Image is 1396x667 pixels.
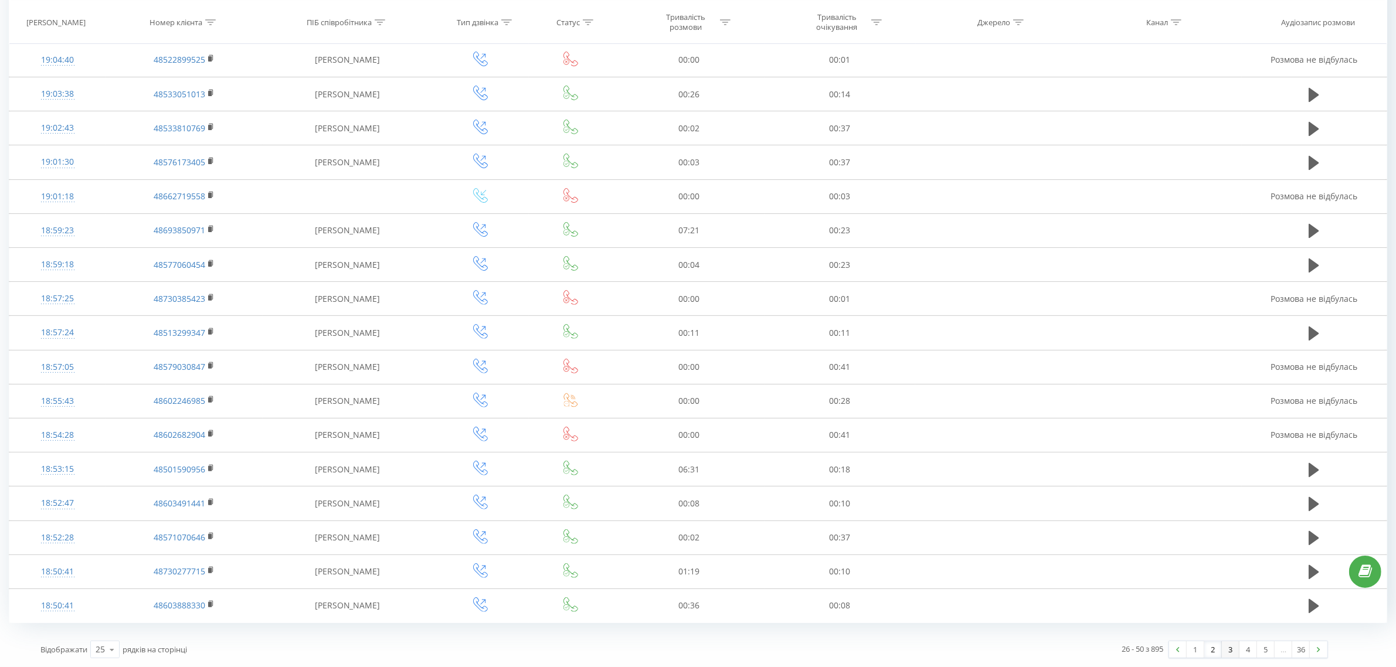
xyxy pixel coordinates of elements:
span: Розмова не відбулась [1271,395,1357,406]
div: 18:57:05 [21,356,94,379]
div: 19:03:38 [21,83,94,106]
a: 48571070646 [154,532,205,543]
div: Тип дзвінка [457,17,498,27]
div: 19:02:43 [21,117,94,139]
div: 18:59:23 [21,219,94,242]
div: Тривалість очікування [806,12,868,32]
div: 25 [96,644,105,655]
td: 00:11 [765,316,916,350]
td: 00:02 [613,520,765,554]
td: 00:03 [613,145,765,179]
div: [PERSON_NAME] [26,17,86,27]
div: 18:57:24 [21,321,94,344]
td: [PERSON_NAME] [263,77,432,111]
td: 07:21 [613,213,765,247]
a: 48602682904 [154,429,205,440]
td: 00:00 [613,179,765,213]
div: 18:54:28 [21,424,94,447]
a: 48533051013 [154,89,205,100]
td: 00:03 [765,179,916,213]
a: 48602246985 [154,395,205,406]
div: 18:52:47 [21,492,94,515]
td: 00:23 [765,213,916,247]
td: 00:02 [613,111,765,145]
td: [PERSON_NAME] [263,248,432,282]
td: [PERSON_NAME] [263,486,432,520]
td: [PERSON_NAME] [263,588,432,622]
a: 3 [1222,641,1239,658]
td: [PERSON_NAME] [263,418,432,452]
div: 19:01:18 [21,185,94,208]
div: 18:57:25 [21,287,94,310]
div: 19:01:30 [21,151,94,173]
span: Розмова не відбулась [1271,190,1357,202]
td: [PERSON_NAME] [263,43,432,77]
a: 48522899525 [154,54,205,65]
a: 48533810769 [154,122,205,134]
td: [PERSON_NAME] [263,213,432,247]
td: 01:19 [613,554,765,588]
td: 00:08 [613,486,765,520]
a: 48730277715 [154,566,205,577]
td: [PERSON_NAME] [263,316,432,350]
div: 26 - 50 з 895 [1122,643,1163,655]
td: [PERSON_NAME] [263,554,432,588]
a: 48501590956 [154,464,205,475]
div: 18:52:28 [21,526,94,549]
td: [PERSON_NAME] [263,282,432,316]
div: 18:50:41 [21,560,94,583]
td: 00:37 [765,111,916,145]
td: 00:01 [765,43,916,77]
div: Канал [1146,17,1168,27]
td: 00:00 [613,350,765,384]
a: 48603491441 [154,498,205,509]
div: Джерело [977,17,1010,27]
td: 00:28 [765,384,916,418]
div: 18:50:41 [21,594,94,617]
a: 4 [1239,641,1257,658]
span: Розмова не відбулась [1271,293,1357,304]
td: 00:41 [765,350,916,384]
a: 48579030847 [154,361,205,372]
div: 18:59:18 [21,253,94,276]
div: … [1275,641,1292,658]
td: 00:04 [613,248,765,282]
td: 00:00 [613,384,765,418]
td: 00:00 [613,43,765,77]
span: Розмова не відбулась [1271,429,1357,440]
span: Розмова не відбулась [1271,54,1357,65]
a: 48576173405 [154,156,205,168]
td: 00:37 [765,145,916,179]
td: [PERSON_NAME] [263,145,432,179]
div: ПІБ співробітника [307,17,372,27]
td: 00:10 [765,486,916,520]
div: Аудіозапис розмови [1281,17,1355,27]
td: [PERSON_NAME] [263,384,432,418]
a: 48513299347 [154,327,205,338]
div: Статус [556,17,580,27]
td: 00:11 [613,316,765,350]
div: 18:53:15 [21,458,94,481]
td: 00:36 [613,588,765,622]
a: 5 [1257,641,1275,658]
div: Тривалість розмови [654,12,717,32]
td: [PERSON_NAME] [263,111,432,145]
td: 00:14 [765,77,916,111]
td: 00:00 [613,282,765,316]
div: 18:55:43 [21,390,94,413]
td: 00:10 [765,554,916,588]
a: 48693850971 [154,224,205,236]
td: [PERSON_NAME] [263,452,432,486]
td: [PERSON_NAME] [263,520,432,554]
span: рядків на сторінці [123,644,187,655]
span: Розмова не відбулась [1271,361,1357,372]
a: 48603888330 [154,600,205,611]
a: 48662719558 [154,190,205,202]
a: 36 [1292,641,1310,658]
a: 2 [1204,641,1222,658]
td: 00:26 [613,77,765,111]
td: 00:00 [613,418,765,452]
div: Номер клієнта [150,17,202,27]
div: 19:04:40 [21,49,94,72]
td: 00:41 [765,418,916,452]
